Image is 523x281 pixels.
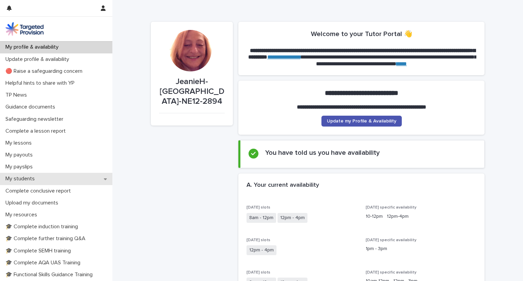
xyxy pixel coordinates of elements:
p: JeanieH-[GEOGRAPHIC_DATA]-NE12-2894 [159,77,225,106]
span: [DATE] specific availability [366,270,416,275]
p: Safeguarding newsletter [3,116,69,122]
p: 🎓 Complete further training Q&A [3,235,91,242]
p: 10-12pm 12pm-4pm [366,213,477,220]
h2: Welcome to your Tutor Portal 👋 [311,30,412,38]
h2: You have told us you have availability [265,149,380,157]
p: Complete conclusive report [3,188,76,194]
a: Update my Profile & Availability [321,116,402,127]
p: Update profile & availability [3,56,75,63]
p: My lessons [3,140,37,146]
span: 8am - 12pm [247,213,276,223]
p: Upload my documents [3,200,64,206]
span: [DATE] slots [247,270,270,275]
p: 🎓 Complete AQA UAS Training [3,260,86,266]
p: 🎓 Complete SEMH training [3,248,76,254]
p: Helpful hints to share with YP [3,80,80,86]
p: My payslips [3,164,38,170]
span: 12pm - 4pm [247,245,276,255]
span: [DATE] specific availability [366,205,416,210]
p: TP News [3,92,32,98]
p: My resources [3,212,43,218]
p: 1pm - 3pm [366,245,477,252]
p: My profile & availability [3,44,64,50]
p: 🎓 Complete induction training [3,224,83,230]
p: My payouts [3,152,38,158]
p: 🎓 Functional Skills Guidance Training [3,271,98,278]
span: [DATE] slots [247,238,270,242]
img: M5nRWzHhSzIhMunXDL62 [5,22,44,36]
h2: A. Your current availability [247,182,319,189]
p: Complete a lesson report [3,128,71,134]
span: [DATE] specific availability [366,238,416,242]
span: [DATE] slots [247,205,270,210]
span: Update my Profile & Availability [327,119,396,123]
p: 🔴 Raise a safeguarding concern [3,68,88,75]
p: Guidance documents [3,104,61,110]
p: My students [3,176,40,182]
span: 12pm - 4pm [278,213,307,223]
